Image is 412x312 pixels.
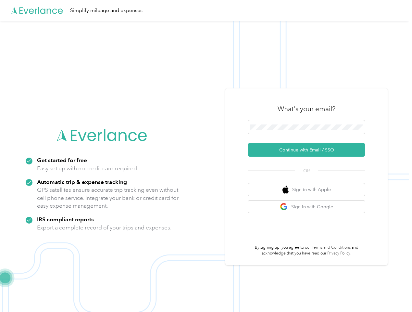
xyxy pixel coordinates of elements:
h3: What's your email? [278,104,335,113]
a: Privacy Policy [327,251,350,256]
a: Terms and Conditions [312,245,351,250]
strong: IRS compliant reports [37,216,94,223]
p: By signing up, you agree to our and acknowledge that you have read our . [248,245,365,256]
p: Easy set up with no credit card required [37,164,137,173]
div: Simplify mileage and expenses [70,6,143,15]
img: google logo [280,203,288,211]
button: google logoSign in with Google [248,201,365,213]
span: OR [295,167,318,174]
strong: Get started for free [37,157,87,163]
p: Export a complete record of your trips and expenses. [37,224,171,232]
img: apple logo [282,186,289,194]
p: GPS satellites ensure accurate trip tracking even without cell phone service. Integrate your bank... [37,186,179,210]
button: apple logoSign in with Apple [248,183,365,196]
strong: Automatic trip & expense tracking [37,178,127,185]
button: Continue with Email / SSO [248,143,365,157]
